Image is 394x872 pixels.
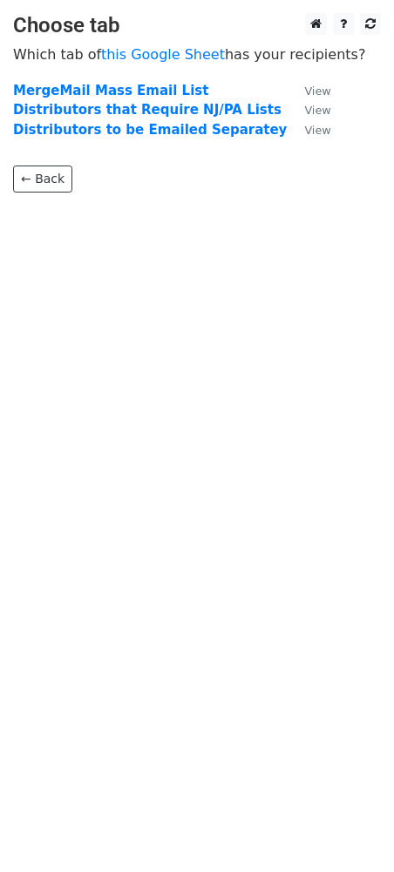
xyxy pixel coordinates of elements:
h3: Choose tab [13,13,381,38]
a: Distributors that Require NJ/PA Lists [13,102,282,118]
small: View [304,124,330,137]
a: Distributors to be Emailed Separatey [13,122,287,138]
small: View [304,104,330,117]
a: this Google Sheet [101,46,225,63]
p: Which tab of has your recipients? [13,45,381,64]
a: ← Back [13,166,72,193]
a: View [287,122,330,138]
a: MergeMail Mass Email List [13,83,208,98]
a: View [287,83,330,98]
small: View [304,84,330,98]
a: View [287,102,330,118]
